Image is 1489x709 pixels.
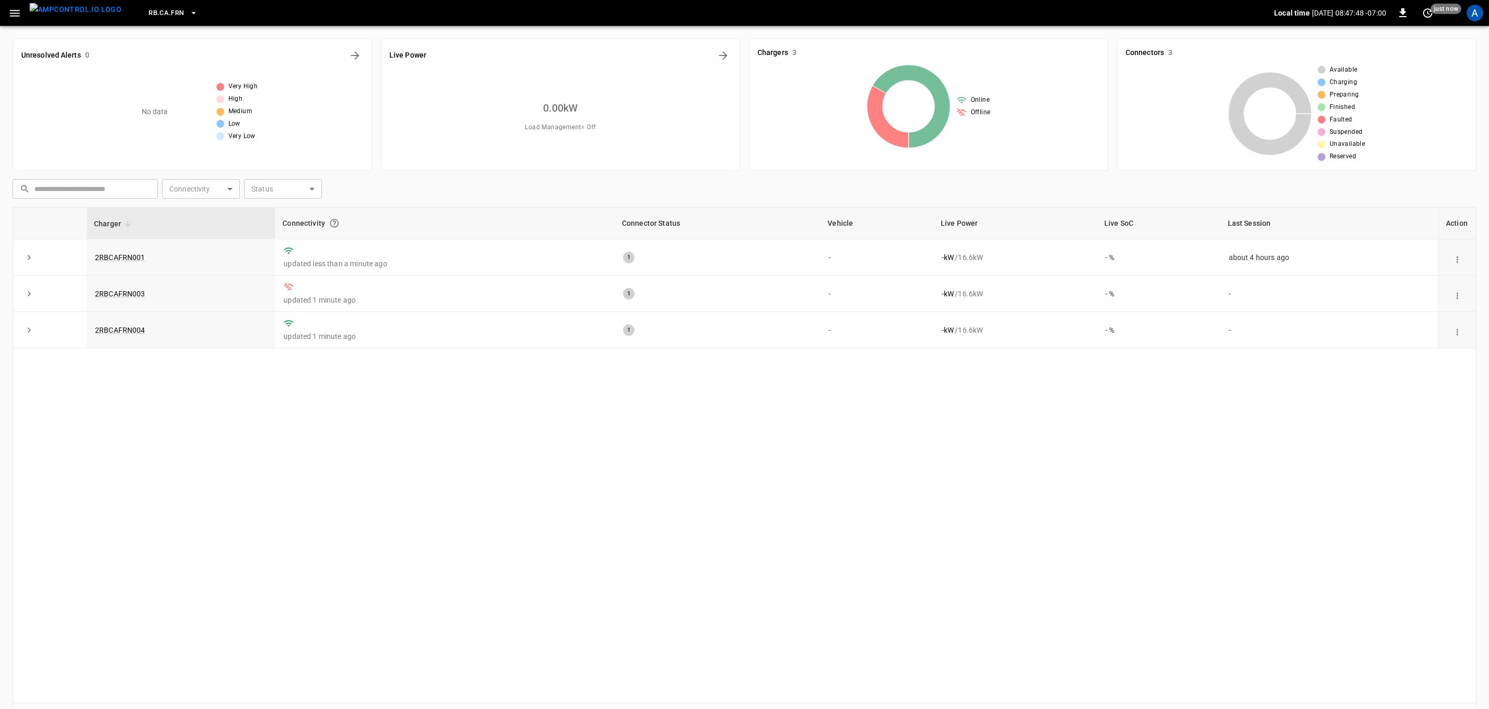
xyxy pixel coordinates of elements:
div: profile-icon [1467,5,1483,21]
span: Very Low [228,131,255,142]
span: High [228,94,243,104]
span: Suspended [1330,127,1363,138]
p: updated 1 minute ago [283,295,606,305]
h6: Connectors [1126,47,1164,59]
p: - kW [942,325,954,335]
span: just now [1431,4,1461,14]
a: 2RBCAFRN004 [95,326,145,334]
span: Reserved [1330,152,1356,162]
div: action cell options [1450,289,1465,299]
span: Charging [1330,77,1357,88]
span: Unavailable [1330,139,1365,149]
span: Faulted [1330,115,1352,125]
td: - [820,276,933,312]
span: Preparing [1330,90,1359,100]
button: expand row [21,286,37,302]
h6: 0 [85,50,89,61]
h6: Live Power [389,50,426,61]
span: Charger [94,217,134,230]
td: - [1221,312,1438,348]
span: Load Management = Off [525,122,595,133]
div: Connectivity [282,214,607,233]
th: Live SoC [1097,208,1221,239]
h6: Unresolved Alerts [21,50,81,61]
h6: Chargers [757,47,788,59]
div: 1 [623,288,634,299]
th: Action [1438,208,1476,239]
td: - [820,239,933,276]
p: No data [142,106,168,117]
div: action cell options [1450,252,1465,263]
button: All Alerts [347,47,363,64]
div: / 16.6 kW [942,289,1089,299]
h6: 3 [1168,47,1172,59]
td: - % [1097,312,1221,348]
a: 2RBCAFRN003 [95,290,145,298]
span: Medium [228,106,252,117]
th: Live Power [933,208,1097,239]
th: Connector Status [615,208,820,239]
span: RB.CA.FRN [148,7,184,19]
a: 2RBCAFRN001 [95,253,145,262]
td: - [820,312,933,348]
h6: 0.00 kW [543,100,578,116]
button: set refresh interval [1419,5,1436,21]
td: - [1221,276,1438,312]
td: - % [1097,239,1221,276]
h6: 3 [792,47,796,59]
td: - % [1097,276,1221,312]
button: Connection between the charger and our software. [325,214,344,233]
span: Very High [228,81,258,92]
button: expand row [21,250,37,265]
p: - kW [942,252,954,263]
button: RB.CA.FRN [144,3,201,23]
span: Low [228,119,240,129]
button: Energy Overview [715,47,732,64]
p: updated less than a minute ago [283,258,606,269]
button: expand row [21,322,37,338]
span: Offline [971,107,991,118]
div: / 16.6 kW [942,252,1089,263]
th: Last Session [1221,208,1438,239]
p: updated 1 minute ago [283,331,606,342]
div: action cell options [1450,325,1465,335]
span: Available [1330,65,1358,75]
img: ampcontrol.io logo [30,3,121,16]
td: about 4 hours ago [1221,239,1438,276]
th: Vehicle [820,208,933,239]
div: / 16.6 kW [942,325,1089,335]
div: 1 [623,324,634,336]
div: 1 [623,252,634,263]
p: [DATE] 08:47:48 -07:00 [1312,8,1386,18]
p: Local time [1274,8,1310,18]
p: - kW [942,289,954,299]
span: Online [971,95,990,105]
span: Finished [1330,102,1355,113]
